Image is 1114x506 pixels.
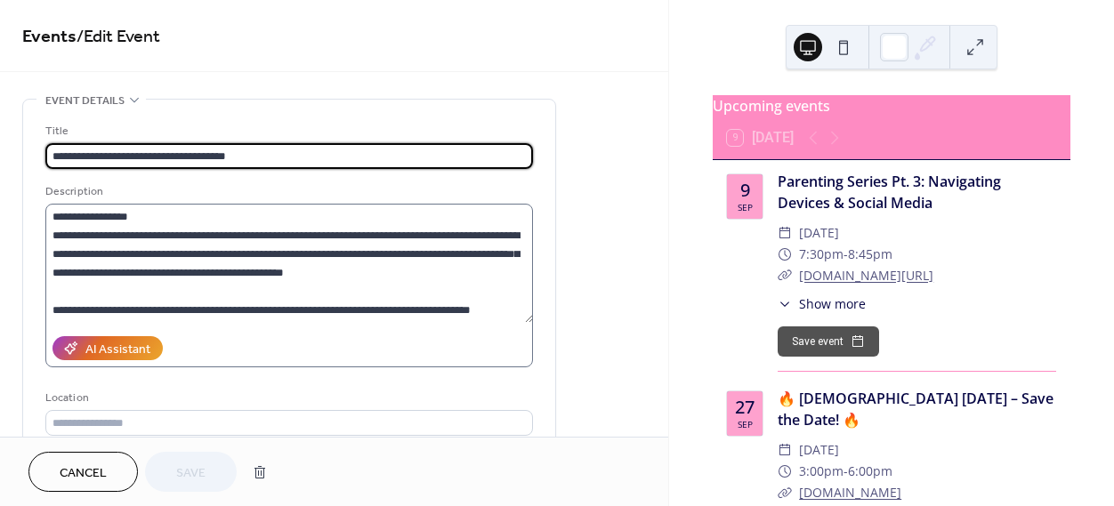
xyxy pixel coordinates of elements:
[740,181,750,199] div: 9
[738,420,753,429] div: Sep
[799,461,844,482] span: 3:00pm
[848,461,892,482] span: 6:00pm
[778,389,1053,430] a: 🔥 [DEMOGRAPHIC_DATA] [DATE] – Save the Date! 🔥
[778,294,792,313] div: ​
[778,265,792,286] div: ​
[799,222,839,244] span: [DATE]
[85,341,150,359] div: AI Assistant
[778,461,792,482] div: ​
[45,389,529,407] div: Location
[848,244,892,265] span: 8:45pm
[52,336,163,360] button: AI Assistant
[778,244,792,265] div: ​
[778,439,792,461] div: ​
[738,203,753,212] div: Sep
[45,122,529,141] div: Title
[22,20,77,54] a: Events
[45,182,529,201] div: Description
[28,452,138,492] button: Cancel
[844,244,848,265] span: -
[778,326,879,357] button: Save event
[45,92,125,110] span: Event details
[799,484,901,501] a: [DOMAIN_NAME]
[799,294,866,313] span: Show more
[799,439,839,461] span: [DATE]
[778,172,1001,213] a: Parenting Series Pt. 3: Navigating Devices & Social Media
[77,20,160,54] span: / Edit Event
[735,398,755,416] div: 27
[778,294,866,313] button: ​Show more
[799,267,933,284] a: [DOMAIN_NAME][URL]
[799,244,844,265] span: 7:30pm
[60,464,107,483] span: Cancel
[713,95,1070,116] div: Upcoming events
[778,482,792,503] div: ​
[778,222,792,244] div: ​
[844,461,848,482] span: -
